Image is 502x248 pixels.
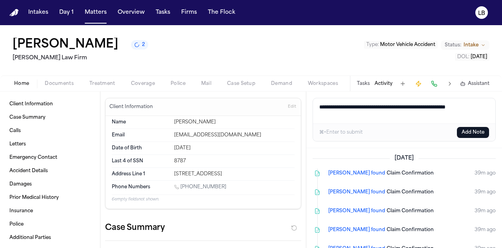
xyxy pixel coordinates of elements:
time: August 11, 2025 at 1:07 PM [475,207,496,215]
img: Finch Logo [9,9,19,17]
button: Edit DOL: 2025-06-22 [455,53,489,61]
span: Workspaces [308,81,338,87]
div: 8787 [174,158,295,164]
button: Assistant [460,81,489,87]
span: Coverage [131,81,155,87]
button: Overview [115,6,148,20]
button: Add Task [397,78,408,89]
span: [PERSON_NAME] found [328,188,385,196]
button: Matters [82,6,110,20]
div: [DATE] [174,145,295,151]
a: Prior Medical History [6,191,94,204]
a: Claim Confirmation [387,207,434,215]
button: Tasks [357,81,370,87]
div: [PERSON_NAME] [174,119,295,125]
a: Claim Confirmation [387,188,434,196]
a: Claim Confirmation [387,226,434,234]
time: August 11, 2025 at 1:07 PM [475,226,496,234]
p: 6 empty fields not shown. [112,197,295,202]
a: Accident Details [6,165,94,177]
span: Claim Confirmation [387,209,434,213]
span: Claim Confirmation [387,190,434,195]
span: Edit [288,104,296,110]
h3: Client Information [108,104,155,110]
span: Police [171,81,186,87]
button: Firms [178,6,200,20]
button: Change status from Intake [441,40,489,50]
span: Assistant [468,81,489,87]
span: 2 [142,42,145,48]
span: Claim Confirmation [387,171,434,176]
span: Treatment [89,81,115,87]
button: Add Note [457,127,489,138]
span: Motor Vehicle Accident [380,42,435,47]
span: Intake [464,42,478,48]
span: Phone Numbers [112,184,150,190]
a: Police [6,218,94,231]
button: Intakes [25,6,51,20]
a: Insurance [6,205,94,217]
dt: Date of Birth [112,145,169,151]
button: Tasks [153,6,173,20]
dt: Last 4 of SSN [112,158,169,164]
span: [PERSON_NAME] found [328,169,385,177]
button: Edit [286,101,298,113]
span: Documents [45,81,74,87]
h2: [PERSON_NAME] Law Firm [13,53,148,63]
button: Edit Type: Motor Vehicle Accident [364,41,438,49]
div: [EMAIL_ADDRESS][DOMAIN_NAME] [174,132,295,138]
button: Day 1 [56,6,77,20]
span: Demand [271,81,292,87]
a: Letters [6,138,94,151]
a: Home [9,9,19,17]
span: Status: [445,42,461,48]
span: [PERSON_NAME] found [328,226,385,234]
a: Damages [6,178,94,191]
span: Home [14,81,29,87]
dt: Address Line 1 [112,171,169,177]
a: Call 1 (512) 820-8044 [174,184,226,190]
div: ⌘+Enter to submit [319,129,363,136]
dt: Email [112,132,169,138]
a: Case Summary [6,111,94,124]
span: [DATE] [471,55,487,59]
span: [PERSON_NAME] found [328,207,385,215]
button: 2 active tasks [131,40,148,50]
span: DOL : [457,55,469,59]
span: [DATE] [390,154,418,162]
span: Case Setup [227,81,255,87]
a: Additional Parties [6,231,94,244]
time: August 11, 2025 at 1:07 PM [475,188,496,196]
button: Make a Call [429,78,440,89]
h1: [PERSON_NAME] [13,38,118,52]
span: Type : [366,42,379,47]
div: [STREET_ADDRESS] [174,171,295,177]
a: Emergency Contact [6,151,94,164]
a: Client Information [6,98,94,110]
span: Mail [201,81,211,87]
time: August 11, 2025 at 1:07 PM [475,169,496,177]
button: The Flock [205,6,238,20]
a: Calls [6,125,94,137]
span: Claim Confirmation [387,228,434,232]
button: Edit matter name [13,38,118,52]
h2: Case Summary [105,222,165,234]
button: Create Immediate Task [413,78,424,89]
a: Claim Confirmation [387,169,434,177]
dt: Name [112,119,169,125]
button: Activity [375,81,393,87]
